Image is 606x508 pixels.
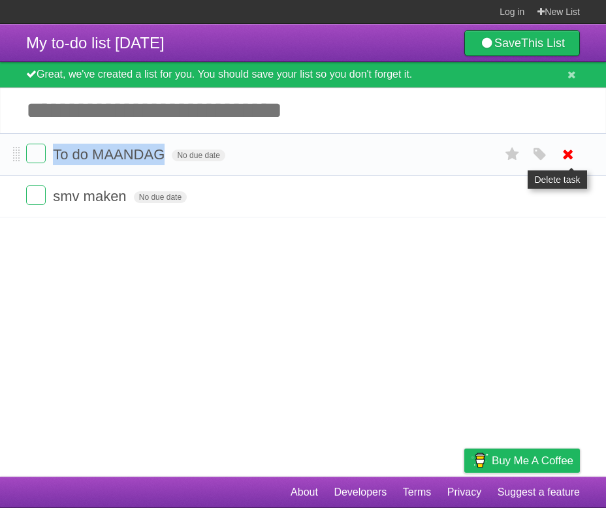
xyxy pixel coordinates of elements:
a: Developers [334,480,387,505]
span: To do MAANDAG [53,146,168,163]
a: About [291,480,318,505]
span: Buy me a coffee [492,449,573,472]
img: Buy me a coffee [471,449,488,471]
span: No due date [134,191,187,203]
span: smv maken [53,188,129,204]
label: Done [26,185,46,205]
a: SaveThis List [464,30,580,56]
a: Privacy [447,480,481,505]
span: My to-do list [DATE] [26,34,165,52]
span: No due date [172,150,225,161]
label: Done [26,144,46,163]
a: Terms [403,480,432,505]
b: This List [521,37,565,50]
a: Buy me a coffee [464,449,580,473]
label: Star task [500,144,525,165]
a: Suggest a feature [498,480,580,505]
